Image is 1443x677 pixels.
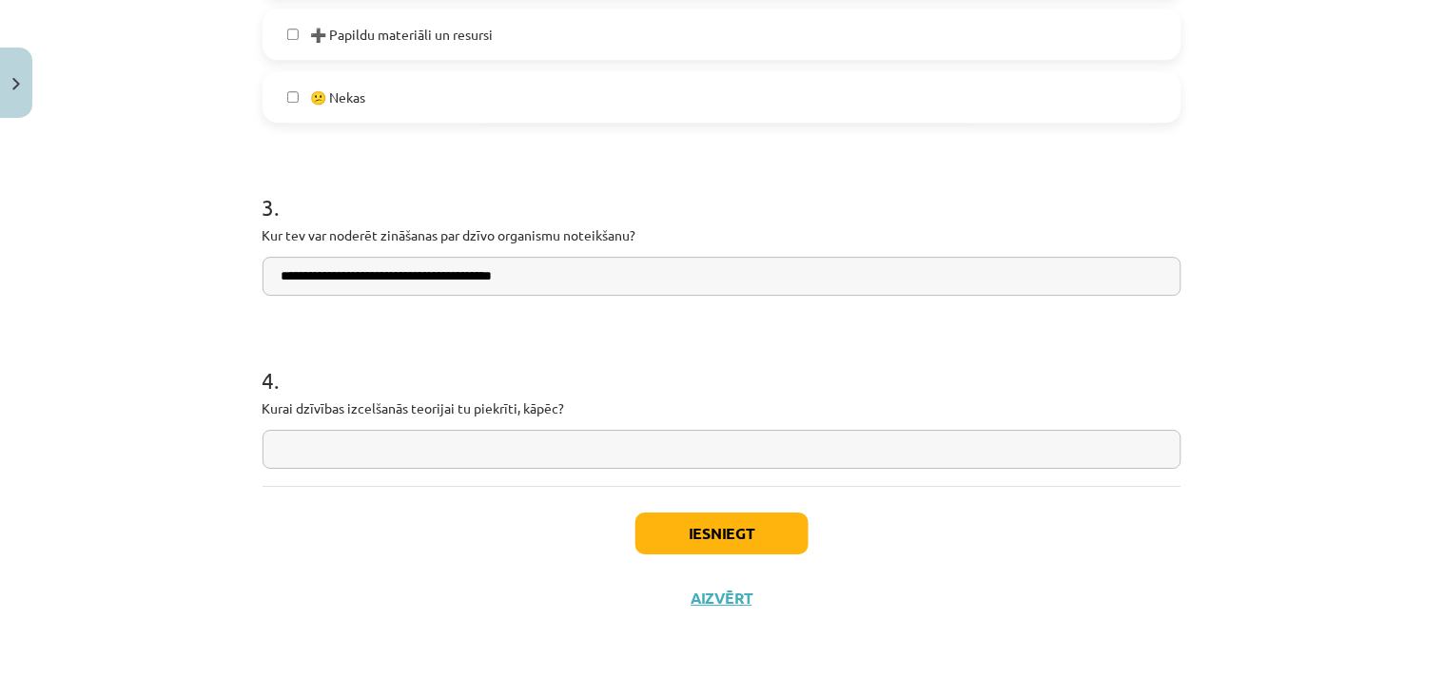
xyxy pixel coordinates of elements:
[310,25,493,45] span: ➕ Papildu materiāli un resursi
[287,91,300,104] input: 😕 Nekas
[263,334,1181,393] h1: 4 .
[12,78,20,90] img: icon-close-lesson-0947bae3869378f0d4975bcd49f059093ad1ed9edebbc8119c70593378902aed.svg
[635,513,809,554] button: Iesniegt
[287,29,300,41] input: ➕ Papildu materiāli un resursi
[686,589,758,608] button: Aizvērt
[263,225,1181,245] p: Kur tev var noderēt zināšanas par dzīvo organismu noteikšanu?
[310,87,365,107] span: 😕 Nekas
[263,161,1181,220] h1: 3 .
[263,398,1181,418] p: Kurai dzīvības izcelšanās teorijai tu piekrīti, kāpēc?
